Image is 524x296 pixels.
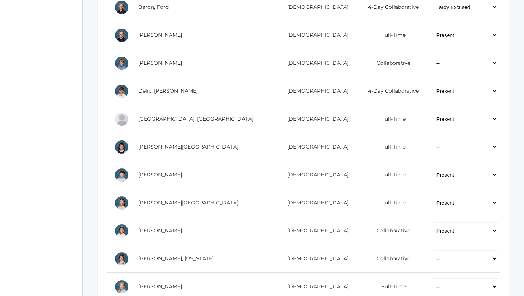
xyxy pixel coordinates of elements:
[275,77,356,105] td: [DEMOGRAPHIC_DATA]
[356,77,425,105] td: 4-Day Collaborative
[138,199,238,206] a: [PERSON_NAME][GEOGRAPHIC_DATA]
[114,279,129,294] div: Chloe Lewis
[138,60,182,66] a: [PERSON_NAME]
[275,245,356,273] td: [DEMOGRAPHIC_DATA]
[114,252,129,266] div: Georgia Lee
[138,115,253,122] a: [GEOGRAPHIC_DATA], [GEOGRAPHIC_DATA]
[356,21,425,49] td: Full-Time
[275,105,356,133] td: [DEMOGRAPHIC_DATA]
[138,143,238,150] a: [PERSON_NAME][GEOGRAPHIC_DATA]
[275,133,356,161] td: [DEMOGRAPHIC_DATA]
[356,217,425,245] td: Collaborative
[114,84,129,99] div: Luka Delic
[275,189,356,217] td: [DEMOGRAPHIC_DATA]
[356,161,425,189] td: Full-Time
[138,171,182,178] a: [PERSON_NAME]
[138,88,198,94] a: Delic, [PERSON_NAME]
[356,245,425,273] td: Collaborative
[138,4,169,10] a: Baron, Ford
[114,224,129,238] div: Lila Lau
[114,56,129,71] div: Jack Crosby
[356,189,425,217] td: Full-Time
[356,105,425,133] td: Full-Time
[356,133,425,161] td: Full-Time
[138,227,182,234] a: [PERSON_NAME]
[114,112,129,126] div: Easton Ferris
[138,283,182,290] a: [PERSON_NAME]
[114,196,129,210] div: Sofia La Rosa
[275,161,356,189] td: [DEMOGRAPHIC_DATA]
[138,255,214,262] a: [PERSON_NAME], [US_STATE]
[114,28,129,43] div: Brody Bigley
[138,32,182,38] a: [PERSON_NAME]
[275,217,356,245] td: [DEMOGRAPHIC_DATA]
[356,49,425,77] td: Collaborative
[114,168,129,182] div: William Hibbard
[114,140,129,154] div: Victoria Harutyunyan
[275,21,356,49] td: [DEMOGRAPHIC_DATA]
[275,49,356,77] td: [DEMOGRAPHIC_DATA]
